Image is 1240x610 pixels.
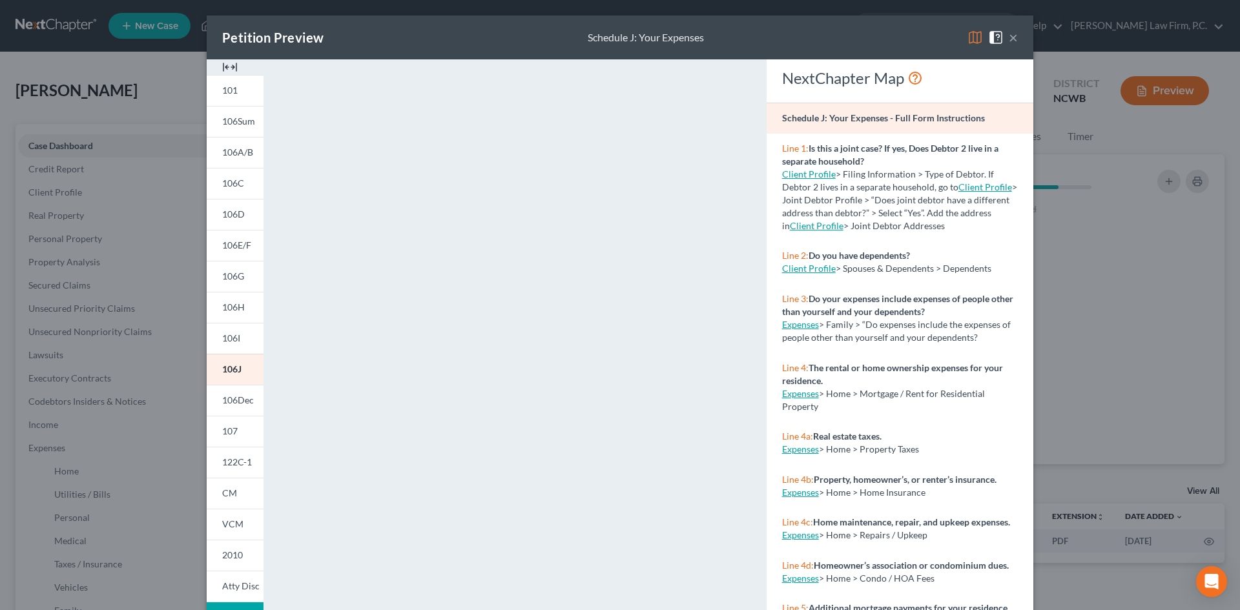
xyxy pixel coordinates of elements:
[790,220,843,231] a: Client Profile
[222,394,254,405] span: 106Dec
[222,147,253,158] span: 106A/B
[782,474,814,485] span: Line 4b:
[207,75,263,106] a: 101
[222,456,252,467] span: 122C-1
[782,487,819,498] a: Expenses
[222,549,243,560] span: 2010
[222,425,238,436] span: 107
[1009,30,1018,45] button: ×
[782,388,985,412] span: > Home > Mortgage / Rent for Residential Property
[782,68,1018,88] div: NextChapter Map
[782,112,985,123] strong: Schedule J: Your Expenses - Full Form Instructions
[782,143,809,154] span: Line 1:
[782,560,814,571] span: Line 4d:
[222,518,243,529] span: VCM
[782,388,819,399] a: Expenses
[836,263,991,274] span: > Spouses & Dependents > Dependents
[222,59,238,75] img: expand-e0f6d898513216a626fdd78e52531dac95497ffd26381d4c15ee2fc46db09dca.svg
[782,529,819,540] a: Expenses
[819,487,925,498] span: > Home > Home Insurance
[782,443,819,454] a: Expenses
[813,431,882,442] strong: Real estate taxes.
[782,181,1017,231] span: > Joint Debtor Profile > “Does joint debtor have a different address than debtor?” > Select “Yes”...
[222,239,251,250] span: 106E/F
[967,30,983,45] img: map-eea8200ae884c6f1103ae1953ef3d486a96c86aabb227e865a55264e3737af1f.svg
[814,474,997,485] strong: Property, homeowner’s, or renter’s insurance.
[782,168,994,192] span: > Filing Information > Type of Debtor. If Debtor 2 lives in a separate household, go to
[222,208,245,219] span: 106D
[782,362,809,373] span: Line 4:
[222,301,245,312] span: 106H
[207,261,263,292] a: 106G
[790,220,945,231] span: > Joint Debtor Addresses
[819,443,919,454] span: > Home > Property Taxes
[782,293,809,304] span: Line 3:
[222,178,244,188] span: 106C
[207,509,263,540] a: VCM
[207,168,263,199] a: 106C
[222,116,255,127] span: 106Sum
[222,487,237,498] span: CM
[782,319,1011,343] span: > Family > “Do expenses include the expenses of people other than yourself and your dependents?
[958,181,1012,192] a: Client Profile
[819,529,927,540] span: > Home > Repairs / Upkeep
[782,516,813,527] span: Line 4c:
[782,250,809,261] span: Line 2:
[782,143,998,167] strong: Is this a joint case? If yes, Does Debtor 2 live in a separate household?
[207,323,263,354] a: 106I
[207,354,263,385] a: 106J
[222,85,238,96] span: 101
[207,540,263,571] a: 2010
[222,28,324,46] div: Petition Preview
[207,478,263,509] a: CM
[207,416,263,447] a: 107
[782,263,836,274] a: Client Profile
[207,106,263,137] a: 106Sum
[207,571,263,602] a: Atty Disc
[782,168,836,179] a: Client Profile
[782,293,1013,317] strong: Do your expenses include expenses of people other than yourself and your dependents?
[813,516,1010,527] strong: Home maintenance, repair, and upkeep expenses.
[207,230,263,261] a: 106E/F
[207,447,263,478] a: 122C-1
[782,362,1003,386] strong: The rental or home ownership expenses for your residence.
[1196,566,1227,597] div: Open Intercom Messenger
[819,573,935,584] span: > Home > Condo / HOA Fees
[814,560,1009,571] strong: Homeowner’s association or condominium dues.
[222,332,240,343] span: 106I
[588,30,704,45] div: Schedule J: Your Expenses
[988,30,1004,45] img: help-close-5ba153eb36485ed6c1ea00a893f15db1cb9b99d6cae46e1a8edb6c62d00a1a76.svg
[207,137,263,168] a: 106A/B
[222,580,260,591] span: Atty Disc
[222,270,244,281] span: 106G
[222,363,242,374] span: 106J
[782,573,819,584] a: Expenses
[782,431,813,442] span: Line 4a:
[782,319,819,330] a: Expenses
[207,292,263,323] a: 106H
[207,199,263,230] a: 106D
[207,385,263,416] a: 106Dec
[809,250,910,261] strong: Do you have dependents?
